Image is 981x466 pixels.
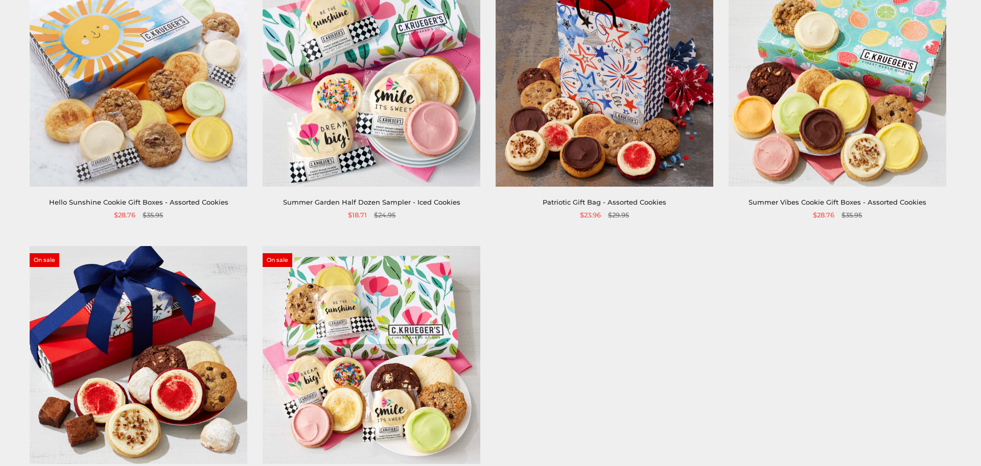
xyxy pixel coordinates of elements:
[283,198,460,206] a: Summer Garden Half Dozen Sampler - Iced Cookies
[543,198,666,206] a: Patriotic Gift Bag - Assorted Cookies
[143,210,163,220] span: $35.95
[49,198,228,206] a: Hello Sunshine Cookie Gift Boxes - Assorted Cookies
[608,210,629,220] span: $29.95
[8,427,106,458] iframe: Sign Up via Text for Offers
[842,210,862,220] span: $35.95
[580,210,601,220] span: $23.96
[114,210,135,220] span: $28.76
[374,210,395,220] span: $24.95
[263,246,480,464] img: Summer Garden Cookie Gift Boxes - Assorted Cookies
[749,198,926,206] a: Summer Vibes Cookie Gift Boxes - Assorted Cookies
[30,253,59,267] span: On sale
[30,246,247,464] img: Red, White, & Blue Gift Stack - Cookies and Snacks
[813,210,834,220] span: $28.76
[263,253,292,267] span: On sale
[348,210,367,220] span: $18.71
